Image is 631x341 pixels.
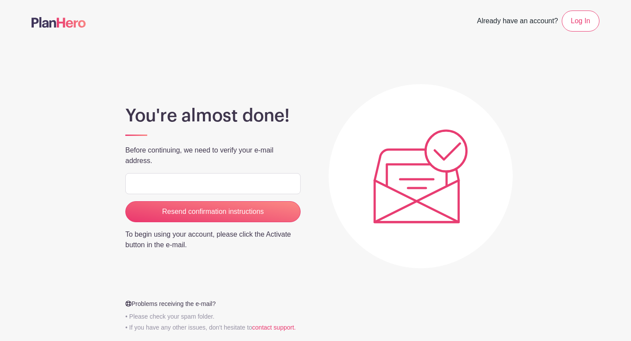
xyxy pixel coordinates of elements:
[373,129,468,224] img: Plic
[125,105,301,126] h1: You're almost done!
[125,300,131,307] img: Help
[125,145,301,166] p: Before continuing, we need to verify your e-mail address.
[477,12,558,32] span: Already have an account?
[120,312,306,321] p: • Please check your spam folder.
[562,11,599,32] a: Log In
[125,229,301,250] p: To begin using your account, please click the Activate button in the e-mail.
[252,324,296,331] a: contact support.
[120,299,306,309] p: Problems receiving the e-mail?
[32,17,86,28] img: logo-507f7623f17ff9eddc593b1ce0a138ce2505c220e1c5a4e2b4648c50719b7d32.svg
[120,323,306,332] p: • If you have any other issues, don't hesitate to
[125,201,301,222] input: Resend confirmation instructions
